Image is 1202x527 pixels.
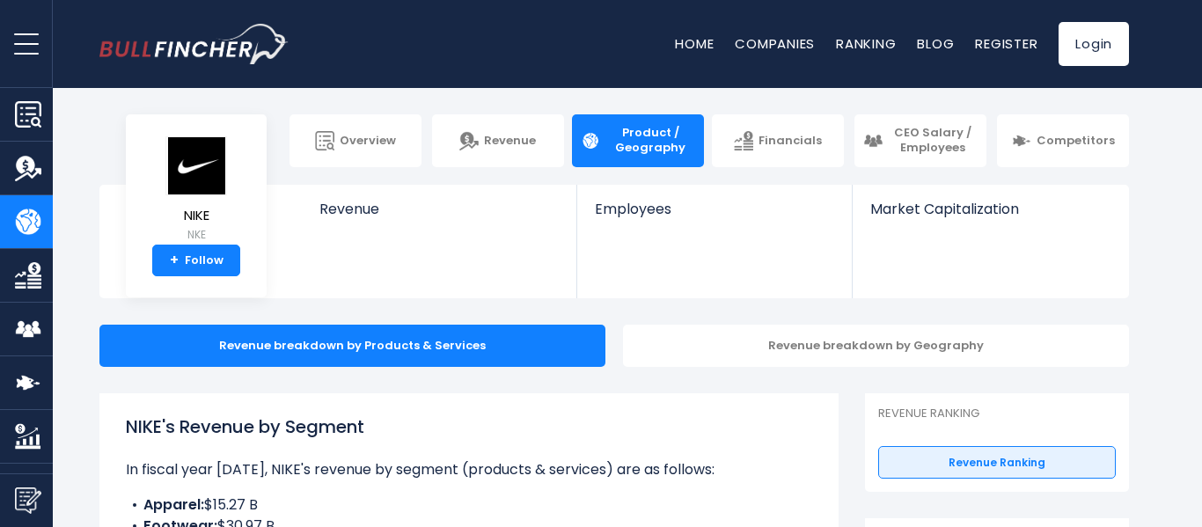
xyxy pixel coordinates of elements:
[878,406,1116,421] p: Revenue Ranking
[302,185,577,247] a: Revenue
[735,34,815,53] a: Companies
[854,114,986,167] a: CEO Salary / Employees
[759,134,822,149] span: Financials
[165,209,227,223] span: NIKE
[432,114,564,167] a: Revenue
[888,126,978,156] span: CEO Salary / Employees
[917,34,954,53] a: Blog
[997,114,1129,167] a: Competitors
[99,24,289,64] img: bullfincher logo
[484,134,536,149] span: Revenue
[572,114,704,167] a: Product / Geography
[1037,134,1115,149] span: Competitors
[853,185,1127,247] a: Market Capitalization
[165,135,228,245] a: NIKE NKE
[836,34,896,53] a: Ranking
[577,185,851,247] a: Employees
[605,126,695,156] span: Product / Geography
[595,201,833,217] span: Employees
[623,325,1129,367] div: Revenue breakdown by Geography
[712,114,844,167] a: Financials
[126,459,812,480] p: In fiscal year [DATE], NIKE's revenue by segment (products & services) are as follows:
[878,446,1116,479] a: Revenue Ranking
[319,201,560,217] span: Revenue
[126,414,812,440] h1: NIKE's Revenue by Segment
[340,134,396,149] span: Overview
[126,494,812,516] li: $15.27 B
[170,253,179,268] strong: +
[1059,22,1129,66] a: Login
[290,114,421,167] a: Overview
[152,245,240,276] a: +Follow
[99,325,605,367] div: Revenue breakdown by Products & Services
[99,24,289,64] a: Go to homepage
[165,227,227,243] small: NKE
[143,494,204,515] b: Apparel:
[870,201,1110,217] span: Market Capitalization
[675,34,714,53] a: Home
[975,34,1037,53] a: Register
